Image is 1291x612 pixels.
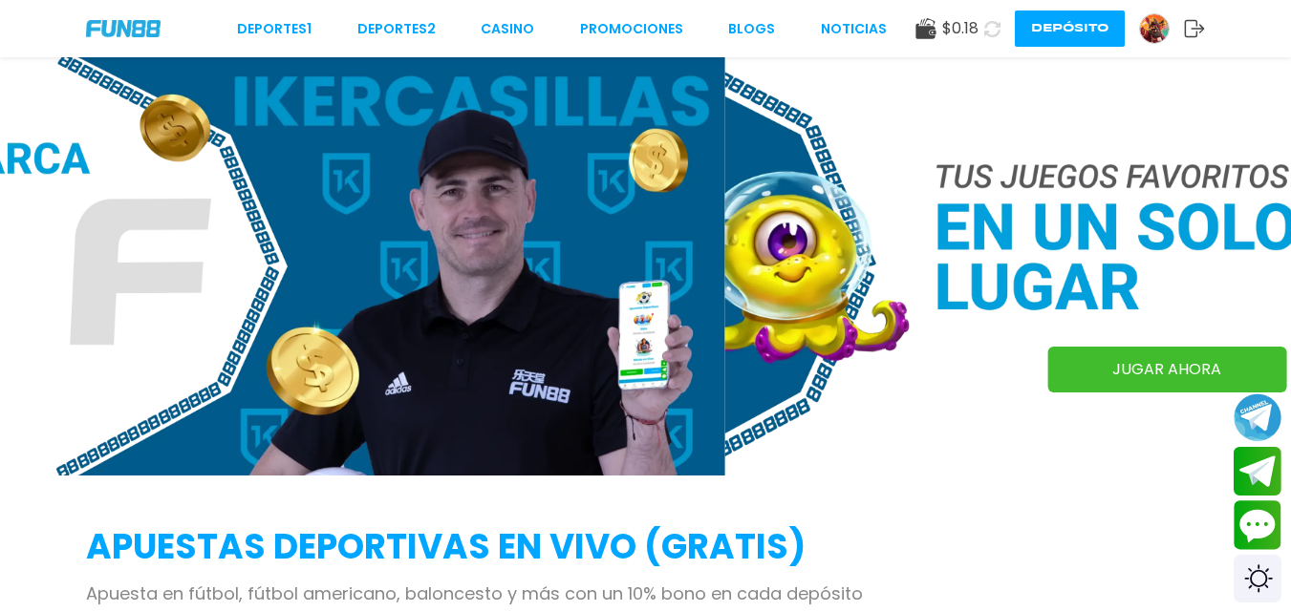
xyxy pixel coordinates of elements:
a: NOTICIAS [821,19,887,39]
a: Promociones [580,19,683,39]
img: Company Logo [86,20,161,36]
span: $ 0.18 [942,17,979,40]
a: Deportes2 [357,19,436,39]
img: Avatar [1140,14,1169,43]
button: Join telegram [1234,447,1281,496]
button: Depósito [1015,11,1125,47]
button: Contact customer service [1234,500,1281,550]
div: Switch theme [1234,555,1281,602]
a: Avatar [1139,13,1184,44]
a: BLOGS [728,19,775,39]
button: Join telegram channel [1234,392,1281,442]
a: Deportes1 [237,19,312,39]
p: Apuesta en fútbol, fútbol americano, baloncesto y más con un 10% bono en cada depósito [86,580,1205,606]
h2: APUESTAS DEPORTIVAS EN VIVO (gratis) [86,521,1205,573]
a: JUGAR AHORA [1047,347,1286,392]
a: CASINO [481,19,534,39]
